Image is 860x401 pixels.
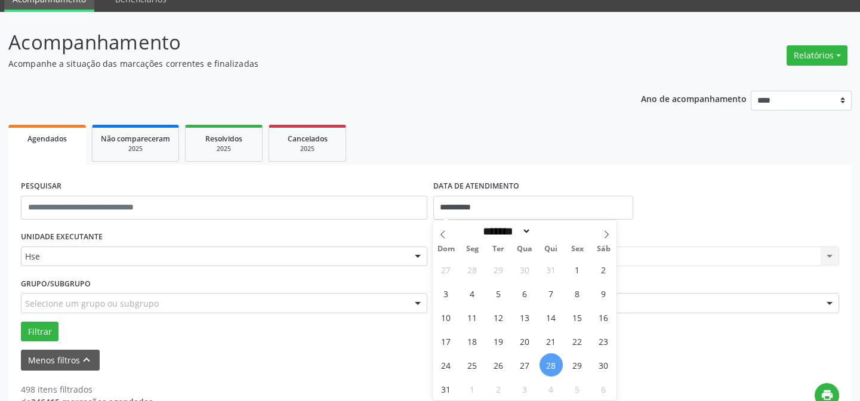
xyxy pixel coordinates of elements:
[487,353,510,377] span: Agosto 26, 2025
[433,177,519,196] label: DATA DE ATENDIMENTO
[461,329,484,353] span: Agosto 18, 2025
[540,329,563,353] span: Agosto 21, 2025
[531,225,571,237] input: Year
[566,282,589,305] span: Agosto 8, 2025
[540,353,563,377] span: Agosto 28, 2025
[511,245,538,253] span: Qua
[564,245,590,253] span: Sex
[278,144,337,153] div: 2025
[194,144,254,153] div: 2025
[641,91,747,106] p: Ano de acompanhamento
[27,134,67,144] span: Agendados
[540,258,563,281] span: Julho 31, 2025
[592,329,615,353] span: Agosto 23, 2025
[101,144,170,153] div: 2025
[21,228,103,246] label: UNIDADE EXECUTANTE
[461,353,484,377] span: Agosto 25, 2025
[787,45,847,66] button: Relatórios
[434,282,458,305] span: Agosto 3, 2025
[566,306,589,329] span: Agosto 15, 2025
[21,322,58,342] button: Filtrar
[8,57,599,70] p: Acompanhe a situação das marcações correntes e finalizadas
[434,377,458,400] span: Agosto 31, 2025
[434,258,458,281] span: Julho 27, 2025
[566,329,589,353] span: Agosto 22, 2025
[433,245,459,253] span: Dom
[513,282,537,305] span: Agosto 6, 2025
[487,282,510,305] span: Agosto 5, 2025
[21,350,100,371] button: Menos filtroskeyboard_arrow_up
[513,329,537,353] span: Agosto 20, 2025
[487,258,510,281] span: Julho 29, 2025
[540,282,563,305] span: Agosto 7, 2025
[592,258,615,281] span: Agosto 2, 2025
[487,329,510,353] span: Agosto 19, 2025
[288,134,328,144] span: Cancelados
[592,377,615,400] span: Setembro 6, 2025
[592,282,615,305] span: Agosto 9, 2025
[434,329,458,353] span: Agosto 17, 2025
[25,297,159,310] span: Selecione um grupo ou subgrupo
[513,258,537,281] span: Julho 30, 2025
[479,225,532,237] select: Month
[21,383,153,396] div: 498 itens filtrados
[513,377,537,400] span: Setembro 3, 2025
[540,377,563,400] span: Setembro 4, 2025
[590,245,617,253] span: Sáb
[566,377,589,400] span: Setembro 5, 2025
[101,134,170,144] span: Não compareceram
[461,377,484,400] span: Setembro 1, 2025
[434,306,458,329] span: Agosto 10, 2025
[21,177,61,196] label: PESQUISAR
[540,306,563,329] span: Agosto 14, 2025
[25,251,403,263] span: Hse
[592,353,615,377] span: Agosto 30, 2025
[513,306,537,329] span: Agosto 13, 2025
[21,274,91,293] label: Grupo/Subgrupo
[513,353,537,377] span: Agosto 27, 2025
[461,306,484,329] span: Agosto 11, 2025
[205,134,242,144] span: Resolvidos
[566,353,589,377] span: Agosto 29, 2025
[80,353,93,366] i: keyboard_arrow_up
[485,245,511,253] span: Ter
[566,258,589,281] span: Agosto 1, 2025
[434,353,458,377] span: Agosto 24, 2025
[487,306,510,329] span: Agosto 12, 2025
[8,27,599,57] p: Acompanhamento
[461,258,484,281] span: Julho 28, 2025
[459,245,485,253] span: Seg
[538,245,564,253] span: Qui
[487,377,510,400] span: Setembro 2, 2025
[592,306,615,329] span: Agosto 16, 2025
[461,282,484,305] span: Agosto 4, 2025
